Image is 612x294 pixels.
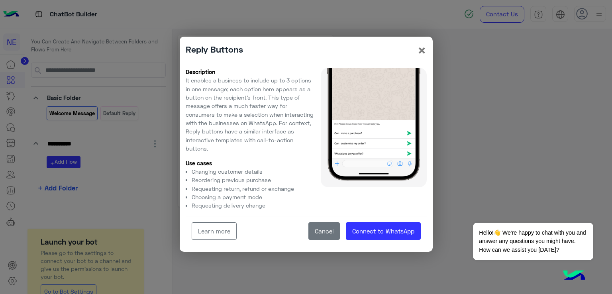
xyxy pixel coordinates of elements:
[192,167,315,176] li: Changing customer details
[192,193,315,201] li: Choosing a payment mode
[346,222,421,240] a: Connect to WhatsApp
[321,68,427,187] img: Reply buttons
[417,43,427,58] button: Close
[186,68,315,76] p: Description
[192,176,315,184] li: Reordering previous purchase
[192,222,237,240] a: Learn more
[186,159,315,167] p: Use cases
[417,41,427,59] span: ×
[192,184,315,193] li: Requesting return, refund or exchange
[473,223,593,260] span: Hello!👋 We're happy to chat with you and answer any questions you might have. How can we assist y...
[192,201,315,210] li: Requesting delivery change
[186,76,315,153] p: It enables a business to include up to 3 options in one message; each option here appears as a bu...
[308,222,340,240] button: Cancel
[186,43,243,56] p: Reply Buttons
[560,262,588,290] img: hulul-logo.png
